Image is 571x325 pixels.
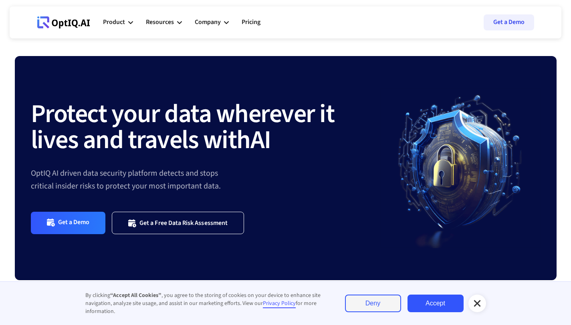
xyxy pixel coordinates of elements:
[195,10,229,34] div: Company
[31,212,106,234] a: Get a Demo
[263,299,296,308] a: Privacy Policy
[484,14,534,30] a: Get a Demo
[242,10,260,34] a: Pricing
[112,212,244,234] a: Get a Free Data Risk Assessment
[139,219,228,227] div: Get a Free Data Risk Assessment
[146,10,182,34] div: Resources
[103,17,125,28] div: Product
[31,167,380,193] div: OptIQ AI driven data security platform detects and stops critical insider risks to protect your m...
[195,17,221,28] div: Company
[58,218,90,227] div: Get a Demo
[146,17,174,28] div: Resources
[408,295,464,312] a: Accept
[85,291,329,315] div: By clicking , you agree to the storing of cookies on your device to enhance site navigation, anal...
[103,10,133,34] div: Product
[110,291,161,299] strong: “Accept All Cookies”
[345,295,401,312] a: Deny
[37,10,90,34] a: Webflow Homepage
[250,122,271,158] strong: AI
[31,96,335,158] strong: Protect your data wherever it lives and travels with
